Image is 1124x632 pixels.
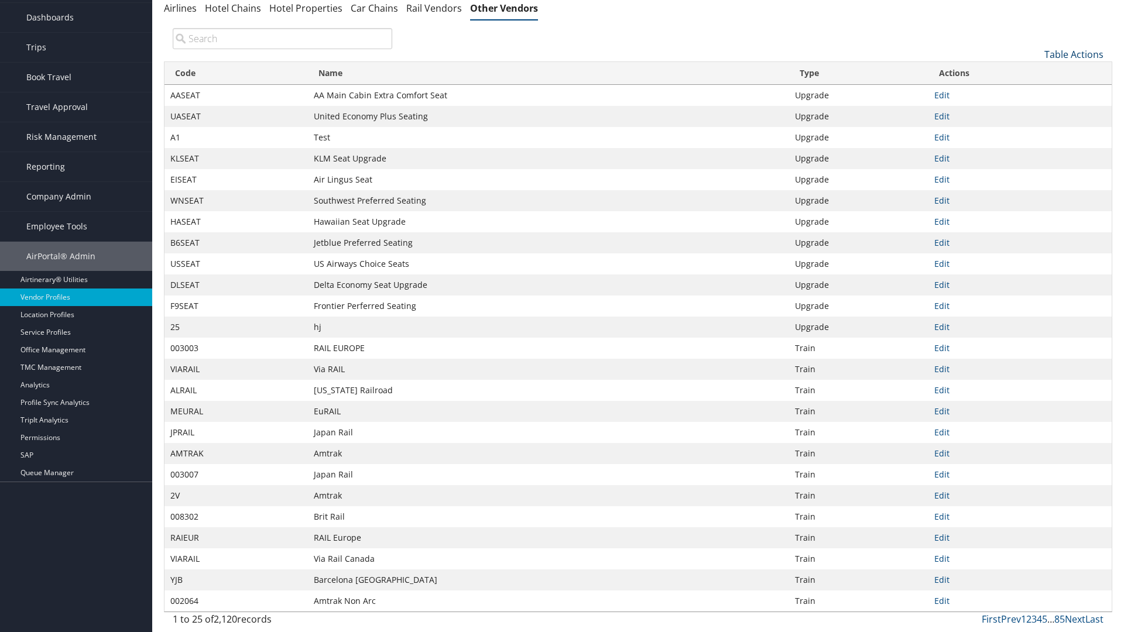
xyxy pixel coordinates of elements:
[165,485,308,506] td: 2V
[1047,613,1054,626] span: …
[934,279,950,290] a: Edit
[26,212,87,241] span: Employee Tools
[308,422,789,443] td: Japan Rail
[165,443,308,464] td: AMTRAK
[308,62,789,85] th: Name: activate to sort column ascending
[308,211,789,232] td: Hawaiian Seat Upgrade
[789,106,928,127] td: Upgrade
[308,527,789,548] td: RAIL Europe
[982,613,1001,626] a: First
[165,401,308,422] td: MEURAL
[308,253,789,274] td: US Airways Choice Seats
[165,338,308,359] td: 003003
[934,111,950,122] a: Edit
[789,380,928,401] td: Train
[934,363,950,375] a: Edit
[934,195,950,206] a: Edit
[165,506,308,527] td: 008302
[1001,613,1021,626] a: Prev
[934,469,950,480] a: Edit
[1021,613,1026,626] a: 1
[308,464,789,485] td: Japan Rail
[308,443,789,464] td: Amtrak
[1065,613,1085,626] a: Next
[164,2,197,15] a: Airlines
[934,153,950,164] a: Edit
[26,3,74,32] span: Dashboards
[165,127,308,148] td: A1
[308,232,789,253] td: Jetblue Preferred Seating
[165,296,308,317] td: F9SEAT
[934,132,950,143] a: Edit
[308,148,789,169] td: KLM Seat Upgrade
[165,169,308,190] td: EISEAT
[308,296,789,317] td: Frontier Perferred Seating
[308,85,789,106] td: AA Main Cabin Extra Comfort Seat
[789,148,928,169] td: Upgrade
[308,338,789,359] td: RAIL EUROPE
[1044,48,1104,61] a: Table Actions
[308,401,789,422] td: EuRAIL
[165,106,308,127] td: UASEAT
[934,216,950,227] a: Edit
[789,464,928,485] td: Train
[934,511,950,522] a: Edit
[789,253,928,274] td: Upgrade
[789,274,928,296] td: Upgrade
[205,2,261,15] a: Hotel Chains
[26,182,91,211] span: Company Admin
[165,317,308,338] td: 25
[26,92,88,122] span: Travel Approval
[165,380,308,401] td: ALRAIL
[1085,613,1104,626] a: Last
[789,422,928,443] td: Train
[470,2,538,15] a: Other Vendors
[789,169,928,190] td: Upgrade
[308,359,789,380] td: Via RAIL
[1042,613,1047,626] a: 5
[165,253,308,274] td: USSEAT
[269,2,342,15] a: Hotel Properties
[789,359,928,380] td: Train
[789,296,928,317] td: Upgrade
[165,85,308,106] td: AASEAT
[165,422,308,443] td: JPRAIL
[934,384,950,396] a: Edit
[934,595,950,606] a: Edit
[308,590,789,612] td: Amtrak Non Arc
[934,406,950,417] a: Edit
[934,237,950,248] a: Edit
[934,427,950,438] a: Edit
[789,232,928,253] td: Upgrade
[934,300,950,311] a: Edit
[928,62,1112,85] th: Actions
[308,485,789,506] td: Amtrak
[1054,613,1065,626] a: 85
[308,380,789,401] td: [US_STATE] Railroad
[308,169,789,190] td: Air Lingus Seat
[308,274,789,296] td: Delta Economy Seat Upgrade
[789,485,928,506] td: Train
[165,62,308,85] th: Code: activate to sort column ascending
[165,211,308,232] td: HASEAT
[934,90,950,101] a: Edit
[165,464,308,485] td: 003007
[934,174,950,185] a: Edit
[165,548,308,569] td: VIARAIL
[1037,613,1042,626] a: 4
[351,2,398,15] a: Car Chains
[165,569,308,590] td: YJB
[789,569,928,590] td: Train
[165,148,308,169] td: KLSEAT
[934,532,950,543] a: Edit
[789,127,928,148] td: Upgrade
[789,590,928,612] td: Train
[165,527,308,548] td: RAIEUR
[406,2,462,15] a: Rail Vendors
[165,190,308,211] td: WNSEAT
[789,211,928,232] td: Upgrade
[789,190,928,211] td: Upgrade
[934,258,950,269] a: Edit
[1026,613,1032,626] a: 2
[308,317,789,338] td: hj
